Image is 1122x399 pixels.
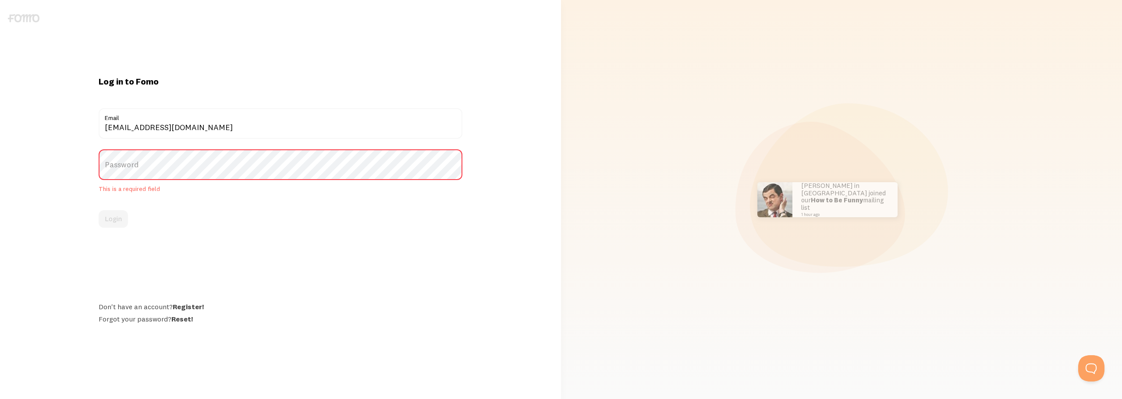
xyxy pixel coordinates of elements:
h1: Log in to Fomo [99,76,462,87]
a: Reset! [171,314,193,323]
label: Password [99,149,462,180]
div: Forgot your password? [99,314,462,323]
div: Don't have an account? [99,302,462,311]
iframe: Help Scout Beacon - Open [1078,355,1104,381]
img: fomo-logo-gray-b99e0e8ada9f9040e2984d0d95b3b12da0074ffd48d1e5cb62ac37fc77b0b268.svg [8,14,39,22]
label: Email [99,108,462,123]
a: Register! [173,302,204,311]
span: This is a required field [99,185,462,193]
